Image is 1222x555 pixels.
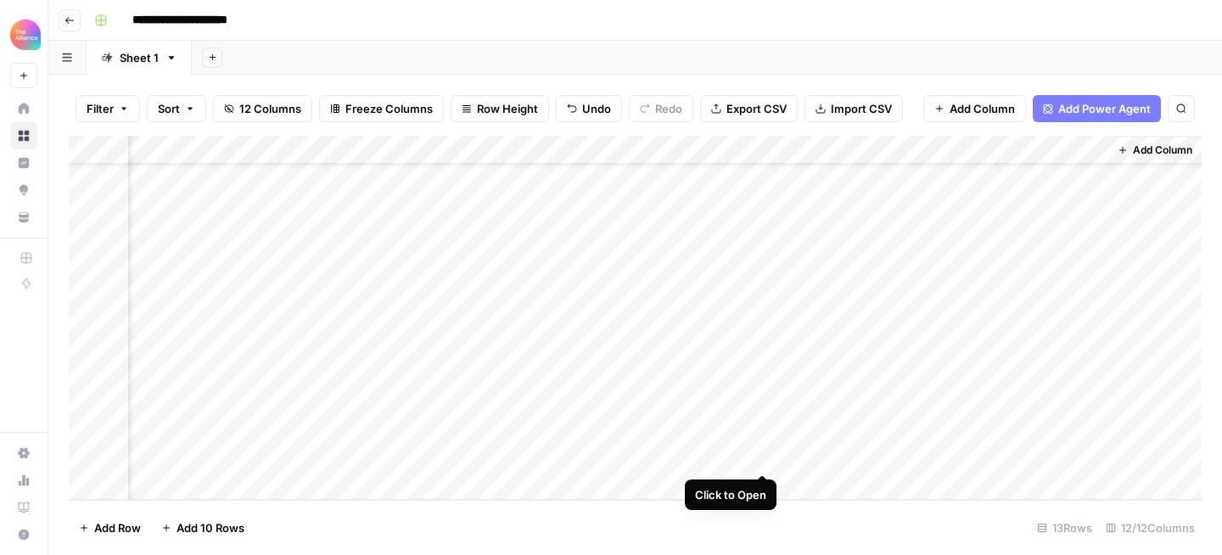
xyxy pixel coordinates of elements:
[923,95,1026,122] button: Add Column
[10,122,37,149] a: Browse
[477,100,538,117] span: Row Height
[10,521,37,548] button: Help + Support
[10,467,37,494] a: Usage
[1058,100,1151,117] span: Add Power Agent
[10,14,37,56] button: Workspace: Alliance
[1133,143,1192,158] span: Add Column
[726,100,787,117] span: Export CSV
[177,519,244,536] span: Add 10 Rows
[695,486,766,503] div: Click to Open
[10,494,37,521] a: Learning Hub
[69,514,151,541] button: Add Row
[1111,139,1199,161] button: Add Column
[147,95,206,122] button: Sort
[120,49,159,66] div: Sheet 1
[10,204,37,231] a: Your Data
[700,95,798,122] button: Export CSV
[151,514,255,541] button: Add 10 Rows
[94,519,141,536] span: Add Row
[158,100,180,117] span: Sort
[10,20,41,50] img: Alliance Logo
[87,100,114,117] span: Filter
[87,41,192,75] a: Sheet 1
[1099,514,1202,541] div: 12/12 Columns
[319,95,444,122] button: Freeze Columns
[345,100,433,117] span: Freeze Columns
[629,95,693,122] button: Redo
[582,100,611,117] span: Undo
[451,95,549,122] button: Row Height
[1030,514,1099,541] div: 13 Rows
[831,100,892,117] span: Import CSV
[950,100,1015,117] span: Add Column
[655,100,682,117] span: Redo
[10,440,37,467] a: Settings
[1033,95,1161,122] button: Add Power Agent
[10,149,37,177] a: Insights
[213,95,312,122] button: 12 Columns
[239,100,301,117] span: 12 Columns
[556,95,622,122] button: Undo
[804,95,903,122] button: Import CSV
[10,177,37,204] a: Opportunities
[76,95,140,122] button: Filter
[10,95,37,122] a: Home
